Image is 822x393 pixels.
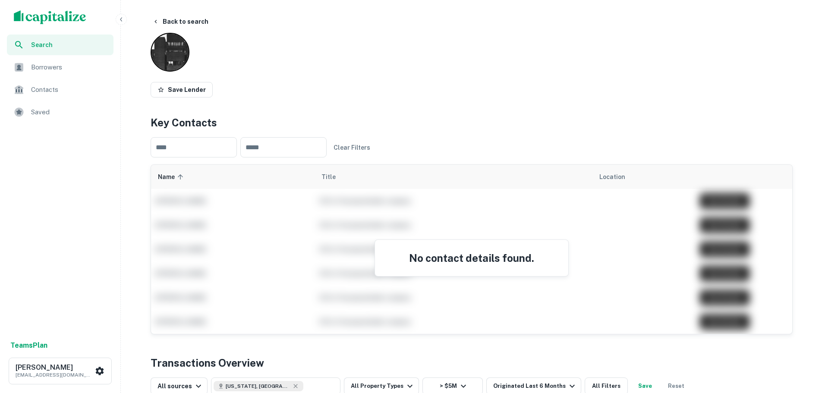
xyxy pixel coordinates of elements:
div: scrollable content [151,165,792,334]
div: All sources [157,381,204,391]
button: Back to search [149,14,212,29]
a: TeamsPlan [10,340,47,351]
img: capitalize-logo.png [14,10,86,24]
span: [US_STATE], [GEOGRAPHIC_DATA] [226,382,290,390]
p: [EMAIL_ADDRESS][DOMAIN_NAME] [16,371,93,379]
h6: [PERSON_NAME] [16,364,93,371]
a: Borrowers [7,57,113,78]
a: Contacts [7,79,113,100]
button: [PERSON_NAME][EMAIL_ADDRESS][DOMAIN_NAME] [9,358,112,384]
h4: No contact details found. [385,250,558,266]
a: Search [7,35,113,55]
h4: Transactions Overview [151,355,264,371]
button: Save Lender [151,82,213,97]
div: Originated Last 6 Months [493,381,577,391]
span: Borrowers [31,62,108,72]
iframe: Chat Widget [779,324,822,365]
a: Saved [7,102,113,123]
span: Contacts [31,85,108,95]
h4: Key Contacts [151,115,793,130]
span: Saved [31,107,108,117]
button: Clear Filters [330,140,374,155]
span: Search [31,40,108,50]
strong: Teams Plan [10,341,47,349]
